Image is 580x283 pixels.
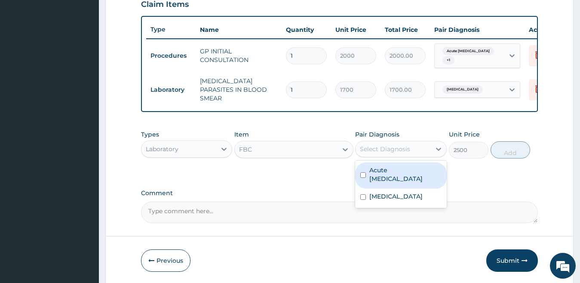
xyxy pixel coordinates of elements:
[196,43,282,68] td: GP INITIAL CONSULTATION
[146,145,178,153] div: Laboratory
[196,21,282,38] th: Name
[381,21,430,38] th: Total Price
[141,190,538,197] label: Comment
[486,249,538,272] button: Submit
[331,21,381,38] th: Unit Price
[442,47,494,56] span: Acute [MEDICAL_DATA]
[141,249,190,272] button: Previous
[239,145,252,154] div: FBC
[491,141,530,159] button: Add
[141,4,162,25] div: Minimize live chat window
[141,131,159,138] label: Types
[234,130,249,139] label: Item
[146,48,196,64] td: Procedures
[442,56,454,65] span: + 1
[525,21,568,38] th: Actions
[4,190,164,220] textarea: Type your message and hit 'Enter'
[282,21,331,38] th: Quantity
[442,85,483,94] span: [MEDICAL_DATA]
[196,72,282,107] td: [MEDICAL_DATA] PARASITES IN BLOOD SMEAR
[146,22,196,37] th: Type
[146,82,196,98] td: Laboratory
[449,130,480,139] label: Unit Price
[16,43,35,65] img: d_794563401_company_1708531726252_794563401
[369,166,442,183] label: Acute [MEDICAL_DATA]
[430,21,525,38] th: Pair Diagnosis
[50,86,119,173] span: We're online!
[369,192,423,201] label: [MEDICAL_DATA]
[360,145,410,153] div: Select Diagnosis
[45,48,144,59] div: Chat with us now
[355,130,399,139] label: Pair Diagnosis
